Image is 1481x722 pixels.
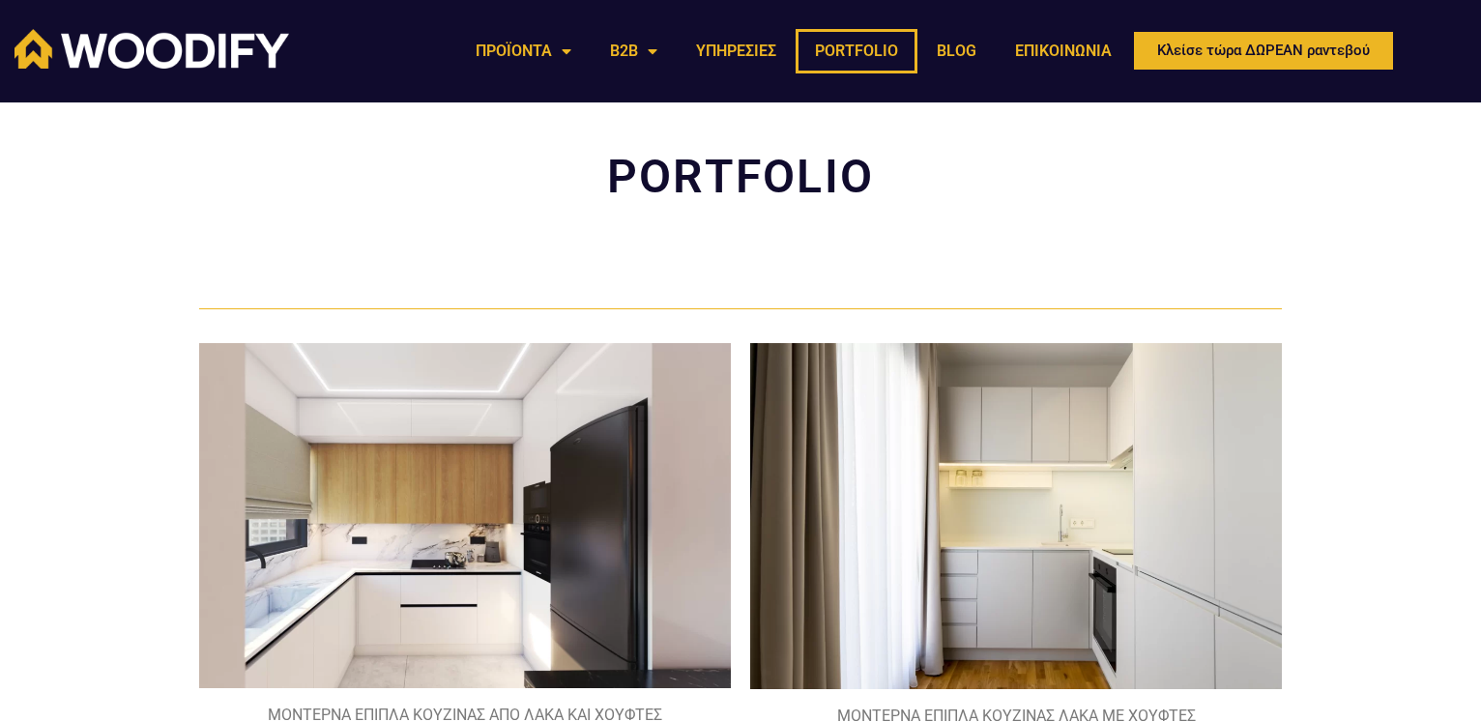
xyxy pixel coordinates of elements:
[996,29,1131,73] a: ΕΠΙΚΟΙΝΩΝΙΑ
[917,29,996,73] a: BLOG
[456,29,1131,73] nav: Menu
[1157,43,1370,58] span: Κλείσε τώρα ΔΩΡΕΑΝ ραντεβού
[796,29,917,73] a: PORTFOLIO
[591,29,677,73] a: B2B
[456,29,591,73] a: ΠΡΟΪΟΝΤΑ
[1131,29,1396,72] a: Κλείσε τώρα ΔΩΡΕΑΝ ραντεβού
[677,29,796,73] a: ΥΠΗΡΕΣΙΕΣ
[199,112,1282,242] h2: PORTFOLIO
[750,343,1282,689] img: ΜΟΝΤΕΡΝΑ ΕΠΙΠΛΑ ΚΟΥΖΙΝΑΣ ΛΑΚΑ ΜΕ ΧΟΥΦΤΕΣ
[15,29,289,69] img: Woodify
